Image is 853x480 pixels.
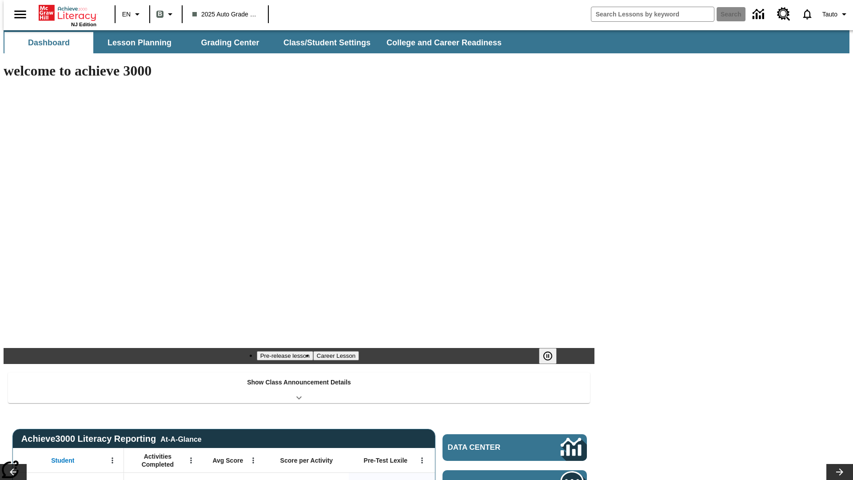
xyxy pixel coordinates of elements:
[4,32,93,53] button: Dashboard
[212,456,243,464] span: Avg Score
[51,456,74,464] span: Student
[772,2,796,26] a: Resource Center, Will open in new tab
[39,4,96,22] a: Home
[106,454,119,467] button: Open Menu
[4,32,510,53] div: SubNavbar
[7,1,33,28] button: Open side menu
[364,456,408,464] span: Pre-Test Lexile
[280,456,333,464] span: Score per Activity
[4,63,594,79] h1: welcome to achieve 3000
[747,2,772,27] a: Data Center
[819,6,853,22] button: Profile/Settings
[826,464,853,480] button: Lesson carousel, Next
[39,3,96,27] div: Home
[247,454,260,467] button: Open Menu
[539,348,557,364] button: Pause
[184,454,198,467] button: Open Menu
[247,378,351,387] p: Show Class Announcement Details
[71,22,96,27] span: NJ Edition
[539,348,566,364] div: Pause
[192,10,258,19] span: 2025 Auto Grade 1 B
[257,351,313,360] button: Slide 1 Pre-release lesson
[95,32,184,53] button: Lesson Planning
[122,10,131,19] span: EN
[313,351,359,360] button: Slide 2 Career Lesson
[153,6,179,22] button: Boost Class color is gray green. Change class color
[796,3,819,26] a: Notifications
[442,434,587,461] a: Data Center
[158,8,162,20] span: B
[415,454,429,467] button: Open Menu
[118,6,147,22] button: Language: EN, Select a language
[21,434,202,444] span: Achieve3000 Literacy Reporting
[379,32,509,53] button: College and Career Readiness
[276,32,378,53] button: Class/Student Settings
[822,10,837,19] span: Tauto
[160,434,201,444] div: At-A-Glance
[128,452,187,468] span: Activities Completed
[8,372,590,403] div: Show Class Announcement Details
[186,32,275,53] button: Grading Center
[4,30,849,53] div: SubNavbar
[448,443,531,452] span: Data Center
[591,7,714,21] input: search field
